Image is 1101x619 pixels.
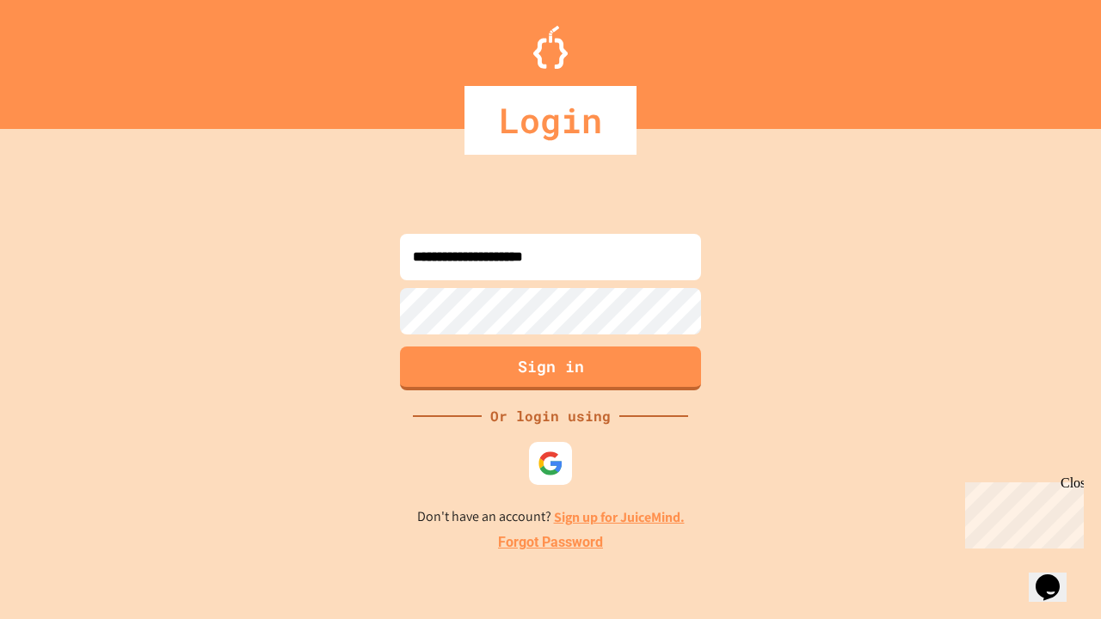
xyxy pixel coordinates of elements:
p: Don't have an account? [417,506,685,528]
iframe: chat widget [958,475,1084,549]
img: Logo.svg [533,26,568,69]
iframe: chat widget [1029,550,1084,602]
a: Sign up for JuiceMind. [554,508,685,526]
a: Forgot Password [498,532,603,553]
div: Login [464,86,637,155]
img: google-icon.svg [538,450,563,476]
button: Sign in [400,346,701,390]
div: Chat with us now!Close [7,7,119,109]
div: Or login using [482,406,619,426]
